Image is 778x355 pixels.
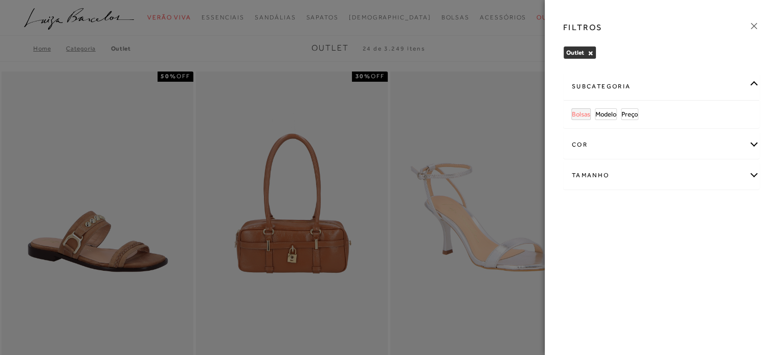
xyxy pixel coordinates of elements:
[621,110,638,118] span: Preço
[595,110,616,118] span: Modelo
[595,109,616,120] a: Modelo
[621,109,638,120] a: Preço
[572,110,590,118] span: Bolsas
[564,162,759,189] div: Tamanho
[588,50,593,57] button: Outlet Close
[563,21,603,33] h3: FILTROS
[564,131,759,158] div: cor
[564,73,759,100] div: subcategoria
[572,109,590,120] a: Bolsas
[566,49,584,56] span: Outlet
